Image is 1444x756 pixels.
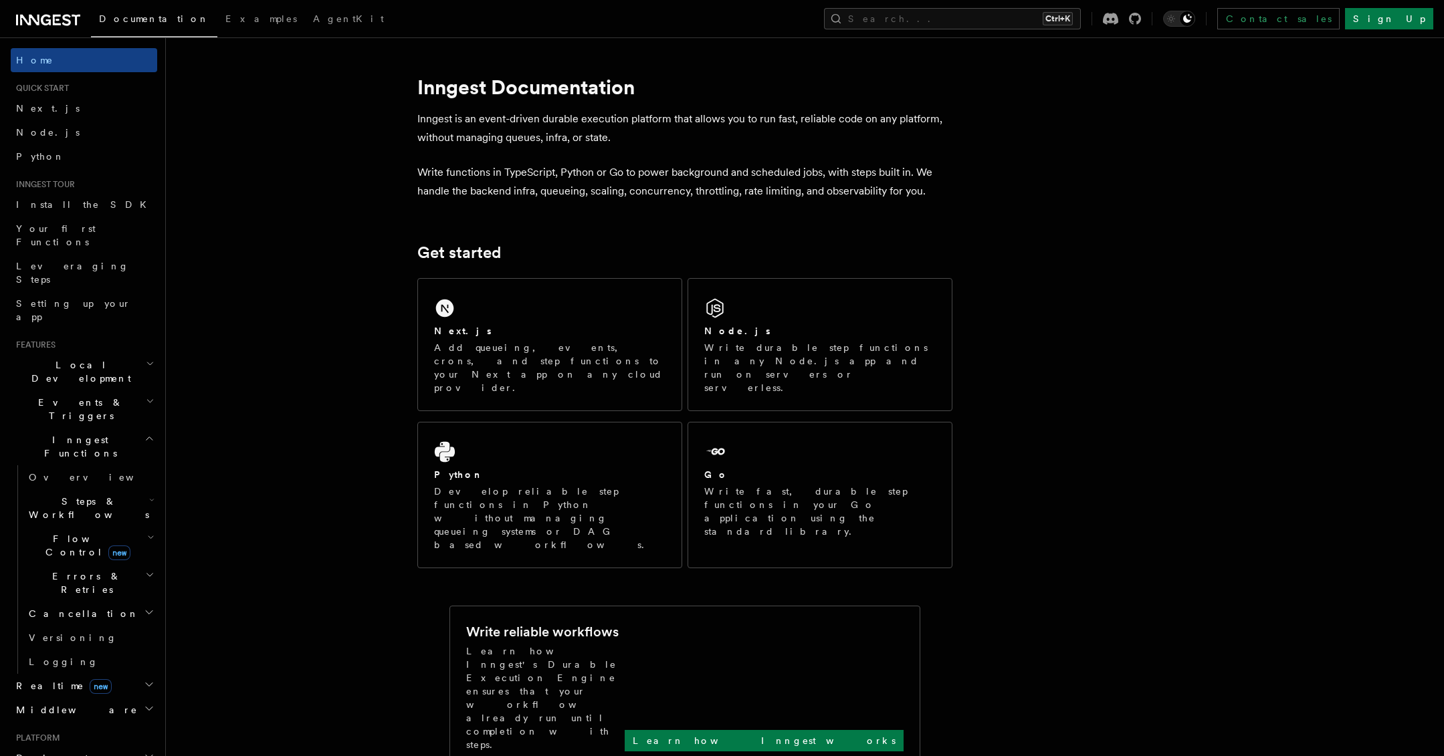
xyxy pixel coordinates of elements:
[16,261,129,285] span: Leveraging Steps
[11,254,157,291] a: Leveraging Steps
[11,674,157,698] button: Realtimenew
[1217,8,1340,29] a: Contact sales
[16,127,80,138] span: Node.js
[16,199,154,210] span: Install the SDK
[11,358,146,385] span: Local Development
[23,570,145,596] span: Errors & Retries
[11,465,157,674] div: Inngest Functions
[16,223,96,247] span: Your first Functions
[11,83,69,94] span: Quick start
[23,465,157,489] a: Overview
[11,679,112,692] span: Realtime
[11,217,157,254] a: Your first Functions
[108,545,130,560] span: new
[11,698,157,722] button: Middleware
[466,622,619,641] h2: Write reliable workflows
[11,703,138,717] span: Middleware
[633,734,896,747] p: Learn how Inngest works
[1163,11,1195,27] button: Toggle dark mode
[11,120,157,144] a: Node.js
[313,13,384,24] span: AgentKit
[704,341,936,394] p: Write durable step functions in any Node.js app and run on servers or serverless.
[466,644,625,751] p: Learn how Inngest's Durable Execution Engine ensures that your workflow already run until complet...
[23,564,157,602] button: Errors & Retries
[417,422,682,568] a: PythonDevelop reliable step functions in Python without managing queueing systems or DAG based wo...
[11,96,157,120] a: Next.js
[434,324,492,338] h2: Next.js
[16,151,65,162] span: Python
[417,163,952,201] p: Write functions in TypeScript, Python or Go to power background and scheduled jobs, with steps bu...
[11,48,157,72] a: Home
[23,626,157,650] a: Versioning
[434,341,665,394] p: Add queueing, events, crons, and step functions to your Next app on any cloud provider.
[23,607,139,620] span: Cancellation
[11,193,157,217] a: Install the SDK
[1345,8,1433,29] a: Sign Up
[688,278,952,411] a: Node.jsWrite durable step functions in any Node.js app and run on servers or serverless.
[217,4,305,36] a: Examples
[90,679,112,694] span: new
[99,13,209,24] span: Documentation
[11,291,157,329] a: Setting up your app
[29,656,98,667] span: Logging
[305,4,392,36] a: AgentKit
[704,468,728,481] h2: Go
[688,422,952,568] a: GoWrite fast, durable step functions in your Go application using the standard library.
[11,390,157,428] button: Events & Triggers
[23,532,147,559] span: Flow Control
[434,468,484,481] h2: Python
[824,8,1081,29] button: Search...Ctrl+K
[11,733,60,743] span: Platform
[1043,12,1073,25] kbd: Ctrl+K
[11,340,56,350] span: Features
[23,527,157,564] button: Flow Controlnew
[417,278,682,411] a: Next.jsAdd queueing, events, crons, and step functions to your Next app on any cloud provider.
[704,485,936,538] p: Write fast, durable step functions in your Go application using the standard library.
[29,472,167,483] span: Overview
[23,650,157,674] a: Logging
[16,53,54,67] span: Home
[11,179,75,190] span: Inngest tour
[11,396,146,422] span: Events & Triggers
[91,4,217,37] a: Documentation
[23,602,157,626] button: Cancellation
[23,495,149,521] span: Steps & Workflows
[16,298,131,322] span: Setting up your app
[625,730,904,751] a: Learn how Inngest works
[417,75,952,99] h1: Inngest Documentation
[29,632,117,643] span: Versioning
[11,433,144,460] span: Inngest Functions
[434,485,665,551] p: Develop reliable step functions in Python without managing queueing systems or DAG based workflows.
[417,243,501,262] a: Get started
[11,144,157,168] a: Python
[23,489,157,527] button: Steps & Workflows
[11,353,157,390] button: Local Development
[417,110,952,147] p: Inngest is an event-driven durable execution platform that allows you to run fast, reliable code ...
[11,428,157,465] button: Inngest Functions
[16,103,80,114] span: Next.js
[704,324,770,338] h2: Node.js
[225,13,297,24] span: Examples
